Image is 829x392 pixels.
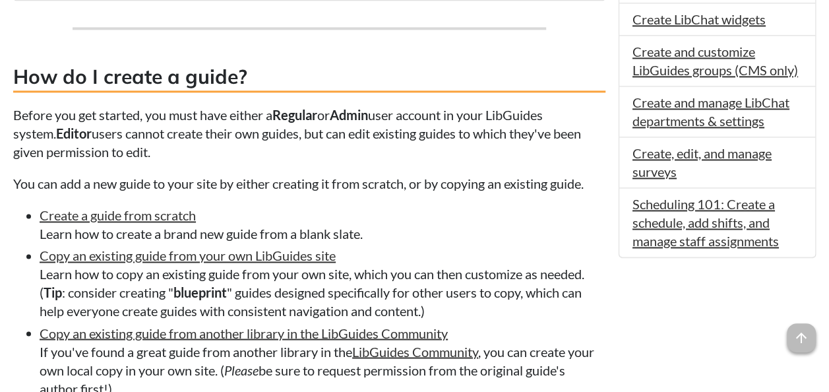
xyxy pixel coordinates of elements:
[632,94,789,129] a: Create and manage LibChat departments & settings
[787,325,816,341] a: arrow_upward
[40,325,448,341] a: Copy an existing guide from another library in the LibGuides Community
[40,247,336,263] a: Copy an existing guide from your own LibGuides site
[56,125,92,141] strong: Editor
[330,107,368,123] strong: Admin
[44,284,62,300] strong: Tip
[632,11,766,27] a: Create LibChat widgets
[787,323,816,352] span: arrow_upward
[352,343,478,359] a: LibGuides Community
[40,207,196,223] a: Create a guide from scratch
[224,362,259,377] em: Please
[632,196,779,249] a: Scheduling 101: Create a schedule, add shifts, and manage staff assignments
[13,106,605,161] p: Before you get started, you must have either a or user account in your LibGuides system. users ca...
[13,174,605,193] p: You can add a new guide to your site by either creating it from scratch, or by copying an existin...
[13,63,605,92] h3: How do I create a guide?
[40,206,605,243] li: Learn how to create a brand new guide from a blank slate.
[632,145,772,180] a: Create, edit, and manage surveys
[632,44,798,78] a: Create and customize LibGuides groups (CMS only)
[272,107,317,123] strong: Regular
[40,246,605,320] li: Learn how to copy an existing guide from your own site, which you can then customize as needed. (...
[173,284,227,300] strong: blueprint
